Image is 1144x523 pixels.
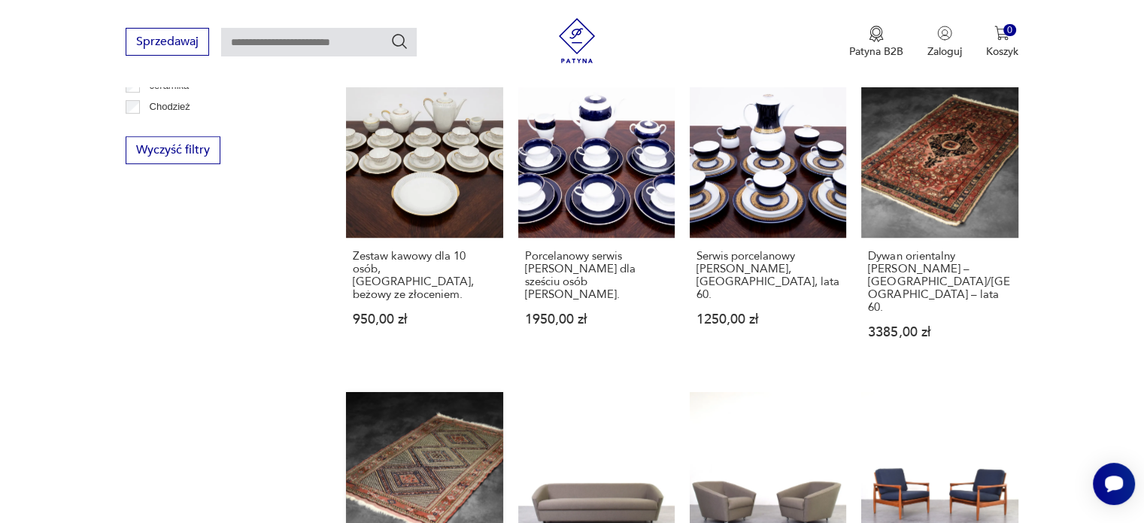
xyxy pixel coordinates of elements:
[353,250,496,301] h3: Zestaw kawowy dla 10 osób, [GEOGRAPHIC_DATA], beżowy ze złoceniem.
[849,44,903,59] p: Patyna B2B
[525,313,668,326] p: 1950,00 zł
[1093,463,1135,505] iframe: Smartsupp widget button
[927,26,962,59] button: Zaloguj
[150,99,190,115] p: Chodzież
[994,26,1009,41] img: Ikona koszyka
[1003,24,1016,37] div: 0
[849,26,903,59] button: Patyna B2B
[861,81,1018,368] a: Dywan orientalny Zanjan Hamadan – Persja/Iran – lata 60.Dywan orientalny [PERSON_NAME] – [GEOGRAP...
[696,250,839,301] h3: Serwis porcelanowy [PERSON_NAME], [GEOGRAPHIC_DATA], lata 60.
[525,250,668,301] h3: Porcelanowy serwis [PERSON_NAME] dla sześciu osób [PERSON_NAME].
[554,18,599,63] img: Patyna - sklep z meblami i dekoracjami vintage
[868,250,1011,314] h3: Dywan orientalny [PERSON_NAME] – [GEOGRAPHIC_DATA]/[GEOGRAPHIC_DATA] – lata 60.
[518,81,675,368] a: Porcelanowy serwis marki Rosenthal dla sześciu osób Aida Kobalt.Porcelanowy serwis [PERSON_NAME] ...
[869,26,884,42] img: Ikona medalu
[346,81,502,368] a: Zestaw kawowy dla 10 osób, Bavaria, beżowy ze złoceniem.Zestaw kawowy dla 10 osób, [GEOGRAPHIC_DA...
[150,120,187,136] p: Ćmielów
[696,313,839,326] p: 1250,00 zł
[986,44,1018,59] p: Koszyk
[390,32,408,50] button: Szukaj
[937,26,952,41] img: Ikonka użytkownika
[927,44,962,59] p: Zaloguj
[353,313,496,326] p: 950,00 zł
[849,26,903,59] a: Ikona medaluPatyna B2B
[126,136,220,164] button: Wyczyść filtry
[126,28,209,56] button: Sprzedawaj
[690,81,846,368] a: Serwis porcelanowy marki Thomas, Niemcy, lata 60.Serwis porcelanowy [PERSON_NAME], [GEOGRAPHIC_DA...
[986,26,1018,59] button: 0Koszyk
[868,326,1011,339] p: 3385,00 zł
[126,38,209,48] a: Sprzedawaj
